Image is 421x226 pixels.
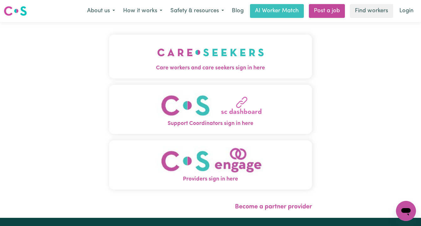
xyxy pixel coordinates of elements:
[109,64,312,72] span: Care workers and care seekers sign in here
[109,120,312,128] span: Support Coordinators sign in here
[109,140,312,190] button: Providers sign in here
[235,204,312,210] a: Become a partner provider
[109,35,312,78] button: Care workers and care seekers sign in here
[309,4,345,18] a: Post a job
[83,4,119,18] button: About us
[350,4,393,18] a: Find workers
[109,85,312,134] button: Support Coordinators sign in here
[396,4,417,18] a: Login
[109,175,312,183] span: Providers sign in here
[396,201,416,221] iframe: Button to launch messaging window
[119,4,166,18] button: How it works
[4,4,27,18] a: Careseekers logo
[250,4,304,18] a: AI Worker Match
[228,4,247,18] a: Blog
[166,4,228,18] button: Safety & resources
[4,5,27,17] img: Careseekers logo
